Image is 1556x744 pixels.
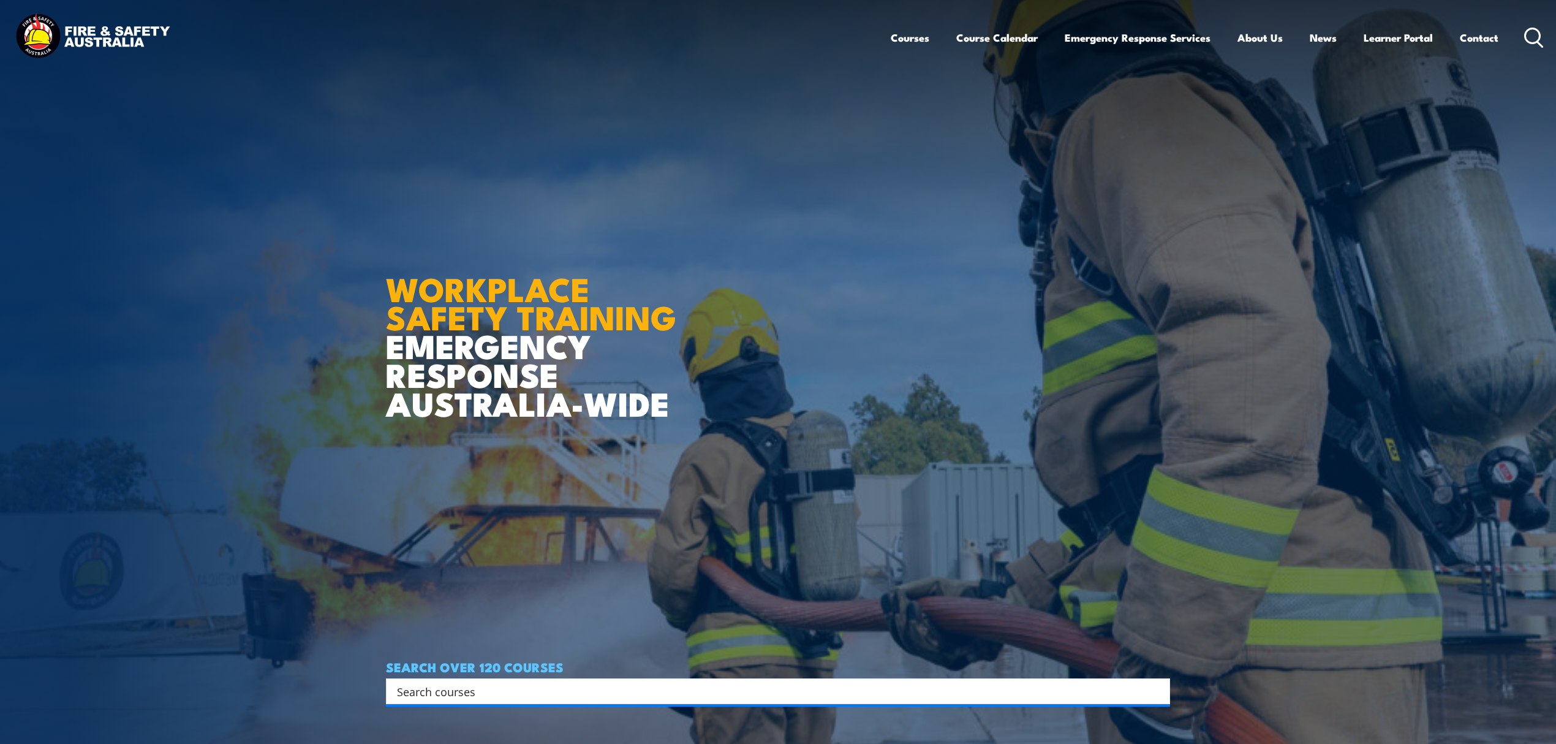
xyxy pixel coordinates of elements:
a: Courses [891,21,929,54]
a: Learner Portal [1364,21,1433,54]
h1: EMERGENCY RESPONSE AUSTRALIA-WIDE [386,243,685,417]
button: Search magnifier button [1149,683,1166,700]
h4: SEARCH OVER 120 COURSES [386,660,1170,674]
a: Emergency Response Services [1065,21,1210,54]
a: Course Calendar [956,21,1038,54]
strong: WORKPLACE SAFETY TRAINING [386,262,676,342]
form: Search form [399,683,1146,700]
a: About Us [1237,21,1283,54]
a: Contact [1460,21,1498,54]
input: Search input [397,682,1143,700]
a: News [1310,21,1337,54]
